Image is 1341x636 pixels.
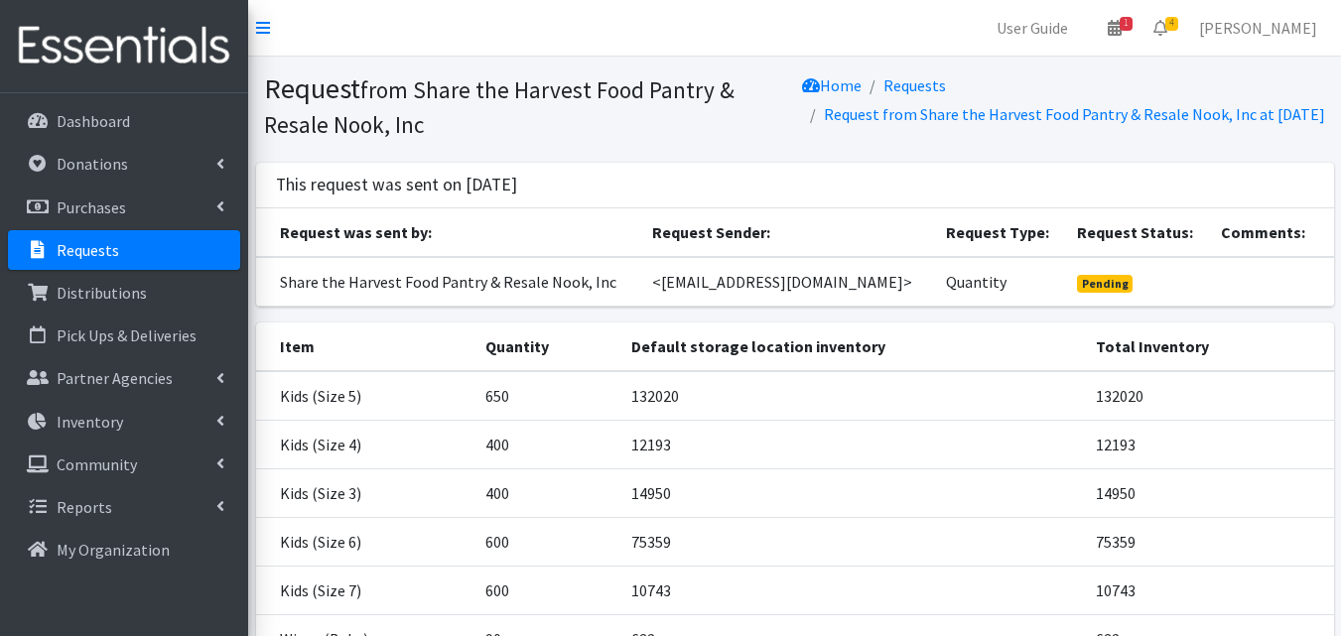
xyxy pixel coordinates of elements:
td: 132020 [1084,371,1333,421]
span: Pending [1077,275,1134,293]
td: Kids (Size 4) [256,421,473,469]
a: Distributions [8,273,240,313]
a: Dashboard [8,101,240,141]
td: 75359 [619,518,1085,567]
p: Reports [57,497,112,517]
td: Quantity [934,257,1065,307]
a: Requests [8,230,240,270]
p: Partner Agencies [57,368,173,388]
th: Default storage location inventory [619,322,1085,371]
p: Distributions [57,283,147,303]
p: Dashboard [57,111,130,131]
p: Inventory [57,412,123,432]
td: 650 [473,371,619,421]
h1: Request [264,71,788,140]
p: My Organization [57,540,170,560]
a: Inventory [8,402,240,442]
p: Purchases [57,197,126,217]
a: Purchases [8,188,240,227]
th: Request was sent by: [256,208,640,257]
td: Kids (Size 5) [256,371,473,421]
th: Request Type: [934,208,1065,257]
img: HumanEssentials [8,13,240,79]
td: 400 [473,421,619,469]
td: Kids (Size 3) [256,469,473,518]
p: Pick Ups & Deliveries [57,325,197,345]
td: 75359 [1084,518,1333,567]
td: 600 [473,518,619,567]
p: Requests [57,240,119,260]
a: 1 [1092,8,1138,48]
span: 4 [1165,17,1178,31]
p: Community [57,454,137,474]
td: 600 [473,567,619,615]
td: 10743 [619,567,1085,615]
td: 12193 [1084,421,1333,469]
span: 1 [1120,17,1133,31]
td: <[EMAIL_ADDRESS][DOMAIN_NAME]> [640,257,934,307]
th: Comments: [1209,208,1333,257]
th: Request Status: [1065,208,1210,257]
th: Total Inventory [1084,322,1333,371]
td: Kids (Size 7) [256,567,473,615]
th: Item [256,322,473,371]
a: [PERSON_NAME] [1183,8,1333,48]
td: 400 [473,469,619,518]
a: Community [8,445,240,484]
a: Reports [8,487,240,527]
a: Request from Share the Harvest Food Pantry & Resale Nook, Inc at [DATE] [824,104,1325,124]
td: Kids (Size 6) [256,518,473,567]
a: User Guide [981,8,1084,48]
td: 10743 [1084,567,1333,615]
a: Donations [8,144,240,184]
small: from Share the Harvest Food Pantry & Resale Nook, Inc [264,75,735,139]
a: My Organization [8,530,240,570]
td: 132020 [619,371,1085,421]
td: 14950 [619,469,1085,518]
h3: This request was sent on [DATE] [276,175,517,195]
td: 14950 [1084,469,1333,518]
td: Share the Harvest Food Pantry & Resale Nook, Inc [256,257,640,307]
td: 12193 [619,421,1085,469]
a: Pick Ups & Deliveries [8,316,240,355]
a: 4 [1138,8,1183,48]
p: Donations [57,154,128,174]
a: Home [802,75,862,95]
a: Requests [883,75,946,95]
a: Partner Agencies [8,358,240,398]
th: Request Sender: [640,208,934,257]
th: Quantity [473,322,619,371]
